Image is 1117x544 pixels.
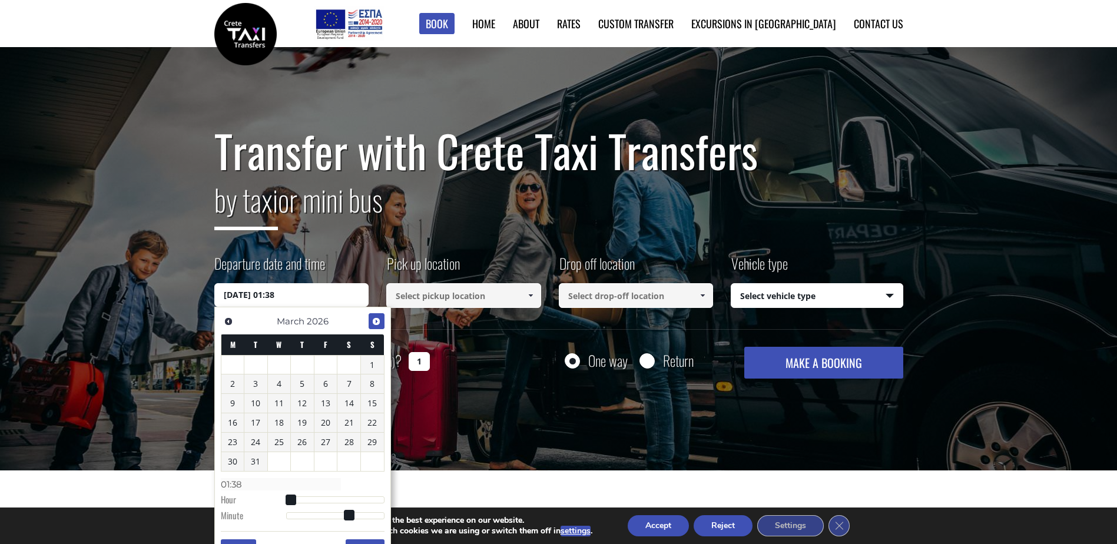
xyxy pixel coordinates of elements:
[314,394,337,413] a: 13
[337,374,360,393] a: 7
[291,413,314,432] a: 19
[244,452,267,471] a: 31
[268,413,291,432] a: 18
[221,413,244,432] a: 16
[559,283,714,308] input: Select drop-off location
[221,394,244,413] a: 9
[214,3,277,65] img: Crete Taxi Transfers | Safe Taxi Transfer Services from to Heraklion Airport, Chania Airport, Ret...
[221,452,244,471] a: 30
[291,374,314,393] a: 5
[244,374,267,393] a: 3
[314,413,337,432] a: 20
[314,433,337,452] a: 27
[691,16,836,31] a: Excursions in [GEOGRAPHIC_DATA]
[588,353,628,368] label: One way
[370,339,374,350] span: Sunday
[221,433,244,452] a: 23
[513,16,539,31] a: About
[361,374,384,393] a: 8
[361,433,384,452] a: 29
[230,339,236,350] span: Monday
[291,433,314,452] a: 26
[559,253,635,283] label: Drop off location
[757,515,824,536] button: Settings
[268,374,291,393] a: 4
[663,353,694,368] label: Return
[731,253,788,283] label: Vehicle type
[337,413,360,432] a: 21
[324,339,327,350] span: Friday
[828,515,850,536] button: Close GDPR Cookie Banner
[361,394,384,413] a: 15
[265,515,592,526] p: We are using cookies to give you the best experience on our website.
[265,526,592,536] p: You can find out more about which cookies we are using or switch them off in .
[314,6,384,41] img: e-bannersEUERDF180X90.jpg
[452,506,893,532] div: [GEOGRAPHIC_DATA]
[561,526,591,536] button: settings
[337,394,360,413] a: 14
[214,175,903,239] h2: or mini bus
[214,347,402,376] label: How many passengers ?
[254,339,257,350] span: Tuesday
[693,283,712,308] a: Show All Items
[361,413,384,432] a: 22
[307,316,329,327] span: 2026
[221,493,286,509] dt: Hour
[386,253,460,283] label: Pick up location
[300,339,304,350] span: Thursday
[276,339,281,350] span: Wednesday
[214,177,278,230] span: by taxi
[598,16,674,31] a: Custom Transfer
[628,515,689,536] button: Accept
[472,16,495,31] a: Home
[214,126,903,175] h1: Transfer with Crete Taxi Transfers
[214,253,325,283] label: Departure date and time
[854,16,903,31] a: Contact us
[224,317,233,326] span: Previous
[277,316,304,327] span: March
[361,356,384,374] a: 1
[221,509,286,525] dt: Minute
[214,26,277,39] a: Crete Taxi Transfers | Safe Taxi Transfer Services from to Heraklion Airport, Chania Airport, Ret...
[244,394,267,413] a: 10
[314,374,337,393] a: 6
[244,433,267,452] a: 24
[337,433,360,452] a: 28
[731,284,903,309] span: Select vehicle type
[744,347,903,379] button: MAKE A BOOKING
[372,317,381,326] span: Next
[694,515,753,536] button: Reject
[386,283,541,308] input: Select pickup location
[521,283,540,308] a: Show All Items
[221,374,244,393] a: 2
[221,313,237,329] a: Previous
[268,433,291,452] a: 25
[369,313,385,329] a: Next
[557,16,581,31] a: Rates
[244,413,267,432] a: 17
[347,339,351,350] span: Saturday
[268,394,291,413] a: 11
[419,13,455,35] a: Book
[291,394,314,413] a: 12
